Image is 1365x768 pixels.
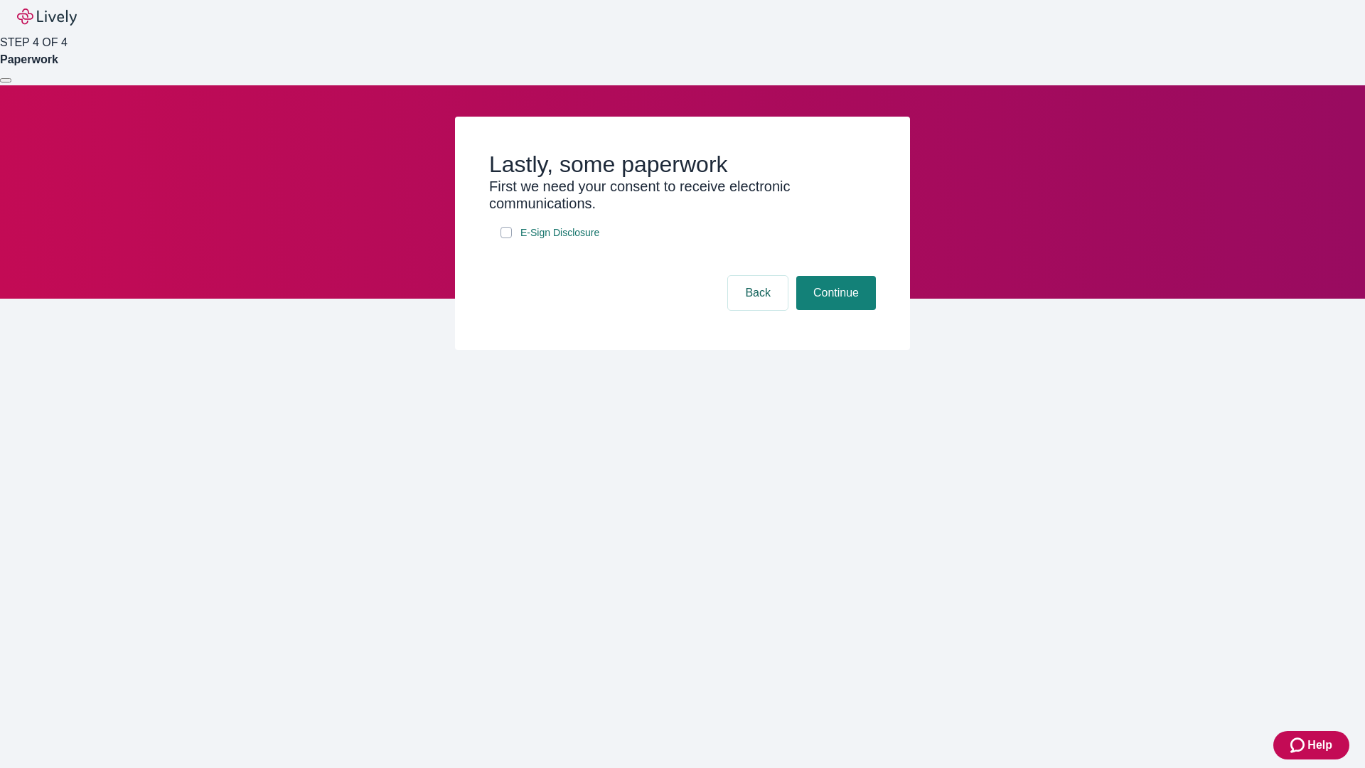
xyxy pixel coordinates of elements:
h2: Lastly, some paperwork [489,151,876,178]
span: Help [1307,737,1332,754]
button: Back [728,276,788,310]
button: Zendesk support iconHelp [1273,731,1349,759]
a: e-sign disclosure document [518,224,602,242]
img: Lively [17,9,77,26]
button: Continue [796,276,876,310]
svg: Zendesk support icon [1290,737,1307,754]
h3: First we need your consent to receive electronic communications. [489,178,876,212]
span: E-Sign Disclosure [520,225,599,240]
